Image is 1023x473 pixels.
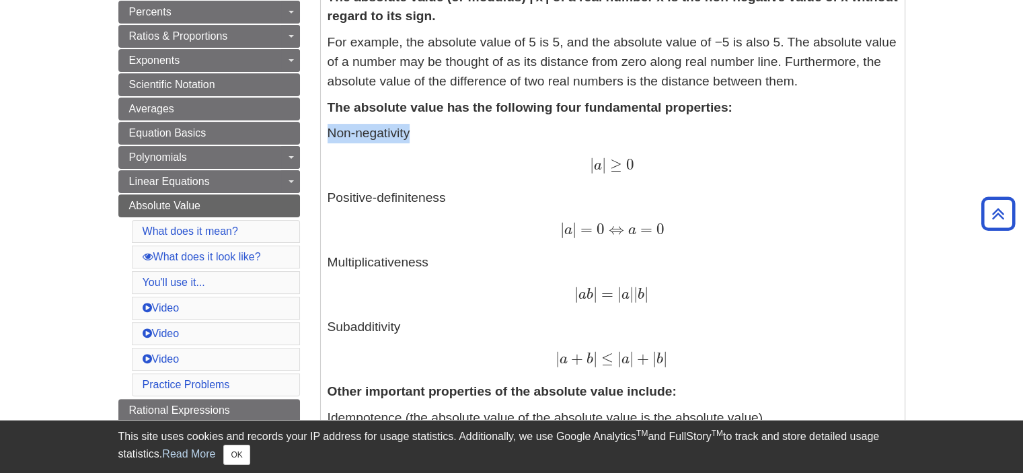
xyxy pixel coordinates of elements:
[621,352,630,367] span: a
[617,349,621,367] span: |
[977,205,1020,223] a: Back to Top
[129,200,200,211] span: Absolute Value
[622,155,634,174] span: 0
[636,220,652,238] span: =
[634,349,649,367] span: +
[634,285,638,303] span: |
[656,352,663,367] span: b
[143,302,180,314] a: Video
[644,285,648,303] span: |
[606,155,622,174] span: ≥
[586,287,593,302] span: b
[129,54,180,66] span: Exponents
[162,448,215,460] a: Read More
[574,285,578,303] span: |
[129,79,215,90] span: Scientific Notation
[143,379,230,390] a: Practice Problems
[630,349,634,367] span: |
[593,285,597,303] span: |
[560,220,564,238] span: |
[129,151,187,163] span: Polynomials
[118,73,300,96] a: Scientific Notation
[576,220,592,238] span: =
[118,98,300,120] a: Averages
[129,176,210,187] span: Linear Equations
[129,127,206,139] span: Equation Basics
[328,384,677,398] strong: Other important properties of the absolute value include:
[143,353,180,365] a: Video
[594,158,602,173] span: a
[712,429,723,438] sup: TM
[593,220,605,238] span: 0
[118,122,300,145] a: Equation Basics
[118,146,300,169] a: Polynomials
[621,287,630,302] span: a
[143,251,261,262] a: What does it look like?
[328,100,732,114] strong: The absolute value has the following four fundamental properties:
[630,285,634,303] span: |
[118,170,300,193] a: Linear Equations
[328,33,898,91] p: For example, the absolute value of 5 is 5, and the absolute value of −5 is also 5. The absolute v...
[143,328,180,339] a: Video
[143,277,205,288] a: You'll use it...
[583,352,593,367] span: b
[129,103,174,114] span: Averages
[143,225,238,237] a: What does it mean?
[602,155,606,174] span: |
[663,349,667,367] span: |
[129,30,228,42] span: Ratios & Proportions
[597,349,613,367] span: ≤
[652,220,665,238] span: 0
[118,399,300,422] a: Rational Expressions
[118,194,300,217] a: Absolute Value
[638,287,644,302] span: b
[578,287,586,302] span: a
[590,155,594,174] span: |
[572,220,576,238] span: |
[118,25,300,48] a: Ratios & Proportions
[118,429,905,465] div: This site uses cookies and records your IP address for usage statistics. Additionally, we use Goo...
[605,220,624,238] span: ⇔
[328,124,898,369] p: Non-negativity Positive-definiteness Multiplicativeness Subadditivity
[556,349,560,367] span: |
[129,404,230,416] span: Rational Expressions
[223,445,250,465] button: Close
[560,352,568,367] span: a
[652,349,656,367] span: |
[636,429,648,438] sup: TM
[597,285,613,303] span: =
[129,6,172,17] span: Percents
[624,223,636,238] span: a
[617,285,621,303] span: |
[564,223,572,238] span: a
[118,49,300,72] a: Exponents
[568,349,583,367] span: +
[593,349,597,367] span: |
[118,1,300,24] a: Percents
